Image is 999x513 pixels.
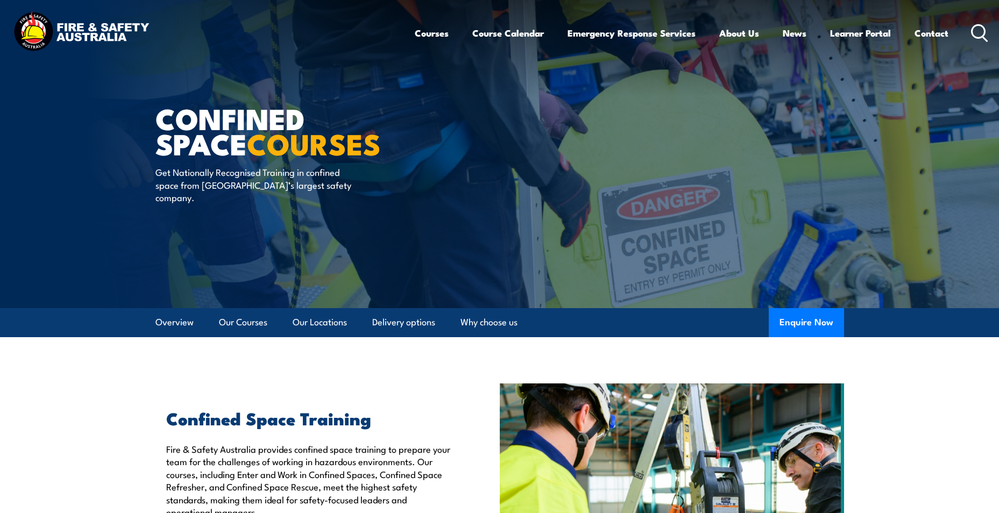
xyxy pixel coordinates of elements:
[166,410,450,425] h2: Confined Space Training
[372,308,435,337] a: Delivery options
[783,19,806,47] a: News
[719,19,759,47] a: About Us
[293,308,347,337] a: Our Locations
[247,120,381,165] strong: COURSES
[830,19,891,47] a: Learner Portal
[155,166,352,203] p: Get Nationally Recognised Training in confined space from [GEOGRAPHIC_DATA]’s largest safety comp...
[155,308,194,337] a: Overview
[915,19,948,47] a: Contact
[219,308,267,337] a: Our Courses
[155,105,421,155] h1: Confined Space
[472,19,544,47] a: Course Calendar
[568,19,696,47] a: Emergency Response Services
[769,308,844,337] button: Enquire Now
[415,19,449,47] a: Courses
[460,308,518,337] a: Why choose us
